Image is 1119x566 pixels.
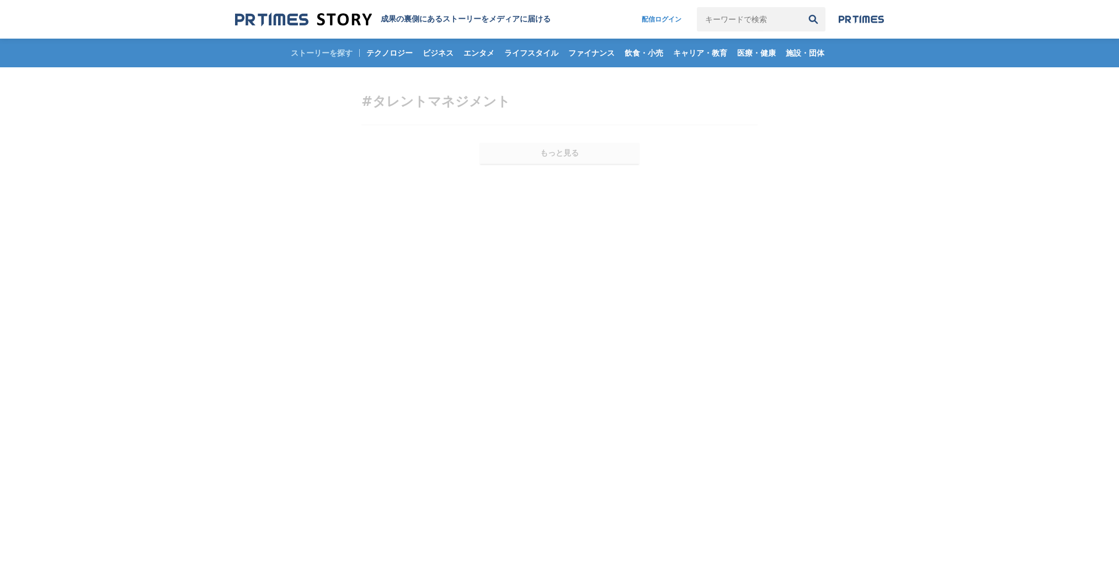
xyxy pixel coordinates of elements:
[839,15,884,24] img: prtimes
[669,48,732,58] span: キャリア・教育
[781,39,829,67] a: 施設・団体
[564,48,619,58] span: ファイナンス
[733,48,780,58] span: 医療・健康
[631,7,692,31] a: 配信ログイン
[459,48,499,58] span: エンタメ
[362,39,417,67] a: テクノロジー
[733,39,780,67] a: 医療・健康
[801,7,825,31] button: 検索
[235,12,372,27] img: 成果の裏側にあるストーリーをメディアに届ける
[459,39,499,67] a: エンタメ
[620,48,668,58] span: 飲食・小売
[381,14,551,24] h1: 成果の裏側にあるストーリーをメディアに届ける
[564,39,619,67] a: ファイナンス
[500,48,563,58] span: ライフスタイル
[669,39,732,67] a: キャリア・教育
[235,12,551,27] a: 成果の裏側にあるストーリーをメディアに届ける 成果の裏側にあるストーリーをメディアに届ける
[697,7,801,31] input: キーワードで検索
[362,48,417,58] span: テクノロジー
[500,39,563,67] a: ライフスタイル
[418,39,458,67] a: ビジネス
[781,48,829,58] span: 施設・団体
[620,39,668,67] a: 飲食・小売
[418,48,458,58] span: ビジネス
